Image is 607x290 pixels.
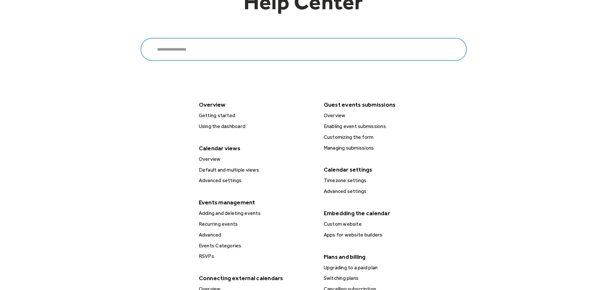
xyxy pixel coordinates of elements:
div: Default and multiple views [197,166,316,174]
a: Customizing the form [321,133,441,141]
div: RSVPs [197,252,316,260]
div: Overview [196,99,315,110]
a: Custom website [321,220,441,228]
a: Using the dashboard [196,122,316,131]
a: Recurring events [196,220,316,228]
a: Upgrading to a paid plan [321,264,441,272]
div: Overview [197,155,316,163]
a: Advanced settings [321,187,441,195]
div: Advanced settings [197,176,316,185]
div: Customizing the form [322,133,441,141]
div: Advanced settings [322,187,441,195]
a: Getting started [196,111,316,120]
a: Switching plans [321,274,441,282]
div: Events management [196,197,315,208]
a: Events Categories [196,242,316,250]
div: Switching plans [322,274,441,282]
div: Adding and deleting events [197,209,316,217]
a: Adding and deleting events [196,209,316,217]
a: RSVPs [196,252,316,260]
div: Plans and billing [321,251,440,262]
div: Guest events submissions [321,99,440,110]
a: Overview [321,111,441,120]
div: Connecting external calendars [196,272,315,284]
a: Default and multiple views [196,166,316,174]
a: Timezone settings [321,176,441,185]
a: Enabling event submissions [321,122,441,131]
div: Getting started [197,111,316,120]
a: Advanced [196,231,316,239]
div: Embedding the calendar [321,208,440,219]
a: Apps for website builders [321,231,441,239]
div: Using the dashboard [197,122,316,131]
a: Managing submissions [321,144,441,152]
div: Managing submissions [322,144,441,152]
div: Enabling event submissions [322,122,441,131]
div: Upgrading to a paid plan [322,264,441,272]
div: Custom website [322,220,441,228]
div: Events Categories [197,242,316,250]
div: Advanced [197,231,316,239]
div: Overview [322,111,441,120]
div: Apps for website builders [322,231,441,239]
div: Calendar views [196,143,315,154]
a: Advanced settings [196,176,316,185]
div: Calendar settings [321,164,440,175]
div: Recurring events [197,220,316,228]
div: Timezone settings [322,176,441,185]
a: Overview [196,155,316,163]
